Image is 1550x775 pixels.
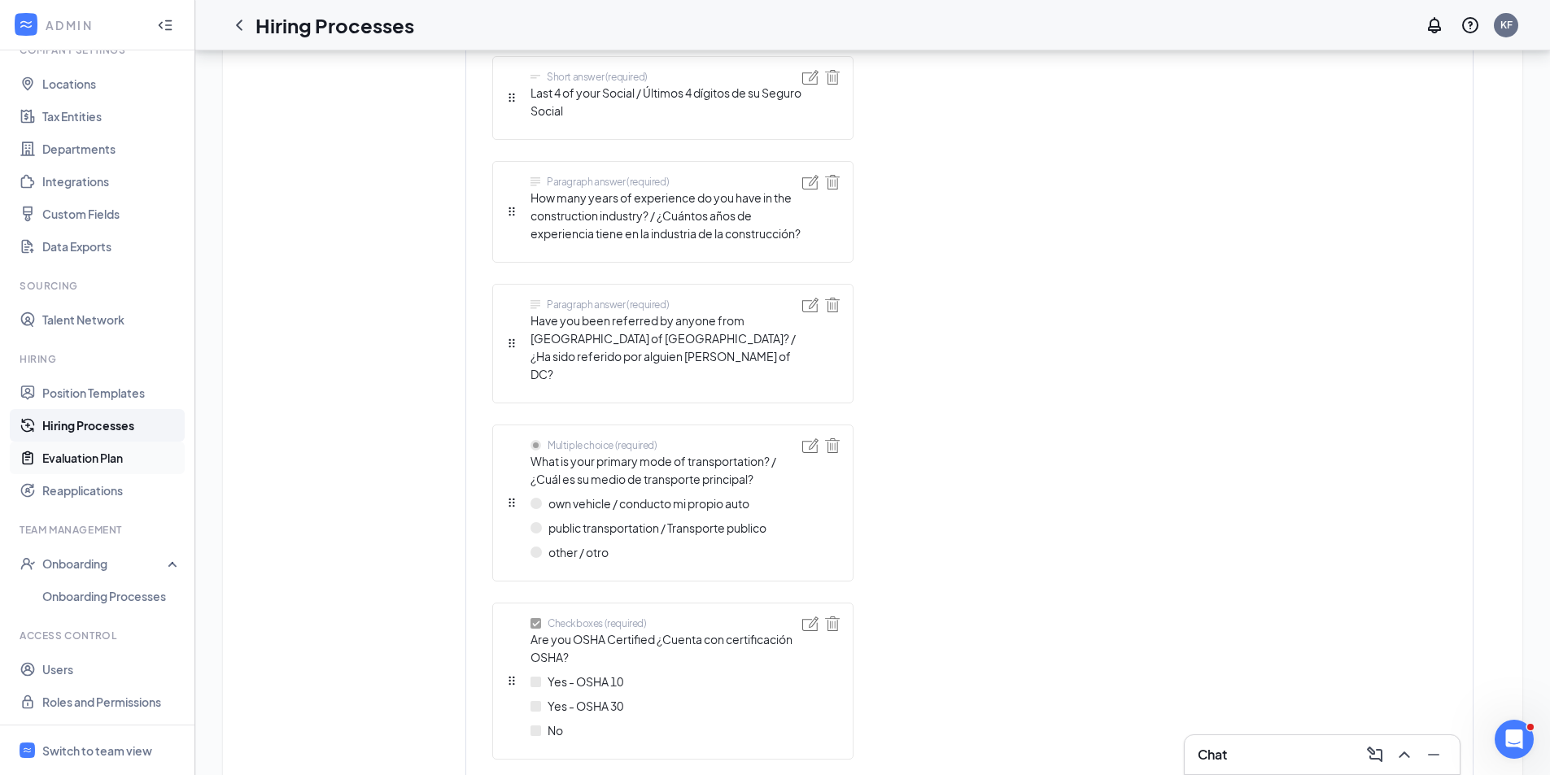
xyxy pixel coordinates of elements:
[20,352,178,366] div: Hiring
[42,409,181,442] a: Hiring Processes
[42,303,181,336] a: Talent Network
[157,17,173,33] svg: Collapse
[255,11,414,39] h1: Hiring Processes
[42,67,181,100] a: Locations
[547,70,648,84] div: Short answer (required)
[506,206,517,217] svg: Drag
[1460,15,1480,35] svg: QuestionInfo
[1198,746,1227,764] h3: Chat
[548,673,623,690] span: Yes - OSHA 10
[530,452,802,488] span: What is your primary mode of transportation? / ¿Cuál es su medio de transporte principal?
[20,555,36,572] svg: UserCheck
[506,92,517,103] svg: Drag
[42,686,181,718] a: Roles and Permissions
[46,17,142,33] div: ADMIN
[548,543,609,561] span: other / otro
[548,519,766,537] span: public transportation / Transporte publico
[1421,742,1447,768] button: Minimize
[530,84,802,120] span: Last 4 of your Social / Últimos 4 dígitos de su Seguro Social
[42,580,181,612] a: Onboarding Processes
[547,175,669,189] div: Paragraph answer (required)
[530,189,802,242] span: How many years of experience do you have in the construction industry? / ¿Cuántos años de experie...
[548,494,749,512] span: own vehicle / conducto mi propio auto
[42,742,152,759] div: Switch to team view
[42,653,181,686] a: Users
[1424,745,1443,764] svg: Minimize
[42,230,181,263] a: Data Exports
[42,555,168,572] div: Onboarding
[18,16,34,33] svg: WorkstreamLogo
[229,15,249,35] svg: ChevronLeft
[20,279,178,293] div: Sourcing
[530,311,802,383] span: Have you been referred by anyone from [GEOGRAPHIC_DATA] of [GEOGRAPHIC_DATA]? / ¿Ha sido referido...
[20,523,178,537] div: Team Management
[1425,15,1444,35] svg: Notifications
[42,474,181,507] a: Reapplications
[1391,742,1417,768] button: ChevronUp
[42,442,181,474] a: Evaluation Plan
[1500,18,1513,32] div: KF
[548,721,563,739] span: No
[1362,742,1388,768] button: ComposeMessage
[506,675,517,686] svg: Drag
[42,377,181,409] a: Position Templates
[548,616,647,630] div: Checkboxes (required)
[530,630,802,666] span: Are you OSHA Certified ¿Cuenta con certificación OSHA?
[1365,745,1385,764] svg: ComposeMessage
[22,745,33,755] svg: WorkstreamLogo
[548,697,623,715] span: Yes - OSHA 30
[547,298,669,311] div: Paragraph answer (required)
[548,438,657,452] div: Multiple choice (required)
[20,629,178,642] div: Access control
[42,165,181,198] a: Integrations
[42,133,181,165] a: Departments
[506,497,517,508] svg: Drag
[1395,745,1414,764] svg: ChevronUp
[506,337,517,349] svg: Drag
[42,100,181,133] a: Tax Entities
[42,198,181,230] a: Custom Fields
[1495,720,1534,759] iframe: Intercom live chat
